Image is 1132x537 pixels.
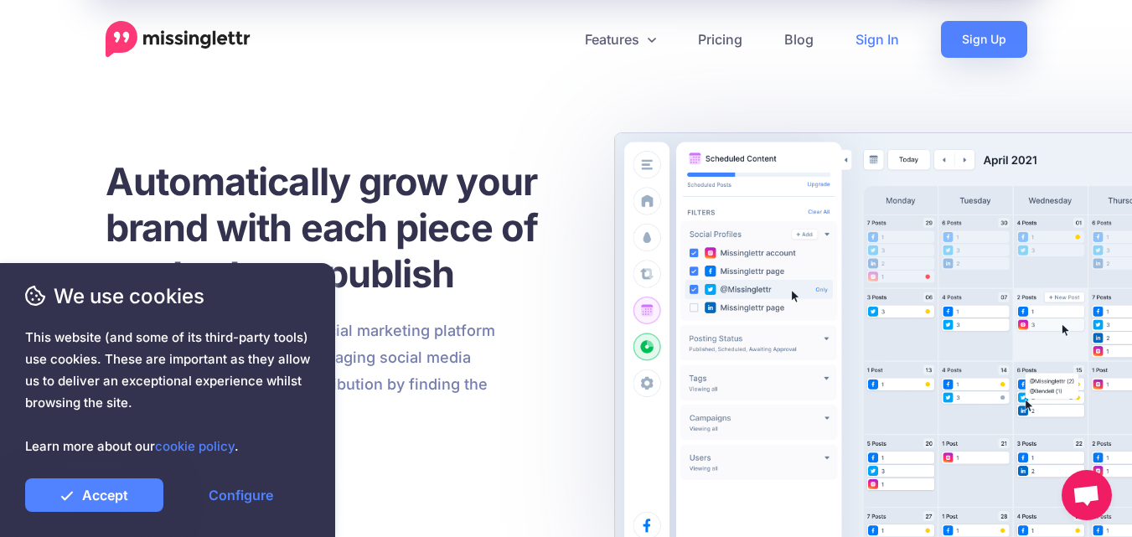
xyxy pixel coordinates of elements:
[172,478,310,512] a: Configure
[106,158,579,297] h1: Automatically grow your brand with each piece of content you publish
[25,327,310,457] span: This website (and some of its third-party tools) use cookies. These are important as they allow u...
[835,21,920,58] a: Sign In
[677,21,763,58] a: Pricing
[763,21,835,58] a: Blog
[564,21,677,58] a: Features
[25,478,163,512] a: Accept
[1062,470,1112,520] a: Open chat
[25,281,310,311] span: We use cookies
[155,438,235,454] a: cookie policy
[941,21,1027,58] a: Sign Up
[106,21,251,58] a: Home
